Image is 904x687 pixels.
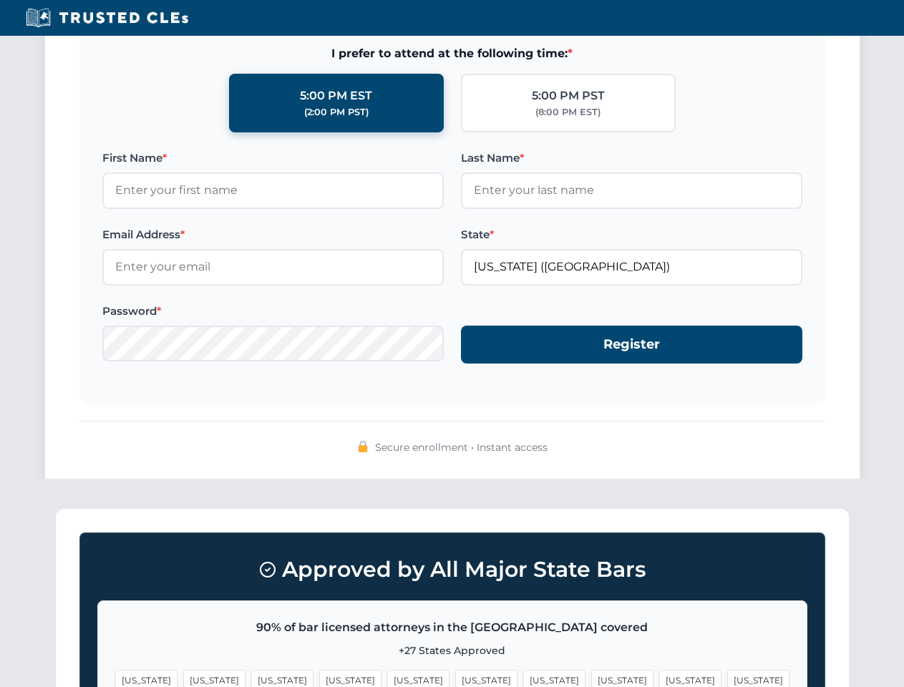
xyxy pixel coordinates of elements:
[357,441,369,452] img: 🔒
[21,7,193,29] img: Trusted CLEs
[535,105,601,120] div: (8:00 PM EST)
[102,226,444,243] label: Email Address
[375,439,548,455] span: Secure enrollment • Instant access
[461,326,802,364] button: Register
[461,150,802,167] label: Last Name
[102,303,444,320] label: Password
[300,87,372,105] div: 5:00 PM EST
[102,172,444,208] input: Enter your first name
[304,105,369,120] div: (2:00 PM PST)
[461,249,802,285] input: Florida (FL)
[102,249,444,285] input: Enter your email
[461,226,802,243] label: State
[115,618,789,637] p: 90% of bar licensed attorneys in the [GEOGRAPHIC_DATA] covered
[97,550,807,589] h3: Approved by All Major State Bars
[532,87,605,105] div: 5:00 PM PST
[102,150,444,167] label: First Name
[102,44,802,63] span: I prefer to attend at the following time:
[115,643,789,658] p: +27 States Approved
[461,172,802,208] input: Enter your last name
